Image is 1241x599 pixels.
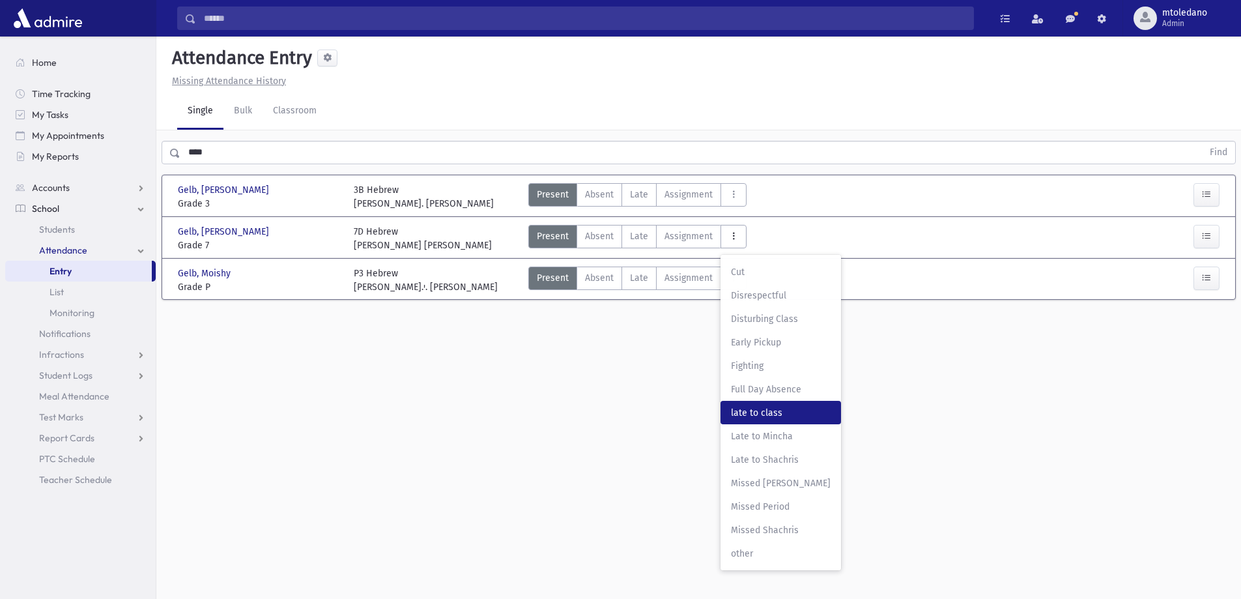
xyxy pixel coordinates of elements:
a: Time Tracking [5,83,156,104]
a: Attendance [5,240,156,261]
div: AttTypes [528,267,747,294]
span: Missed [PERSON_NAME] [731,476,831,490]
a: My Appointments [5,125,156,146]
span: Missed Period [731,500,831,514]
a: Teacher Schedule [5,469,156,490]
span: Grade P [178,280,341,294]
span: Monitoring [50,307,94,319]
span: Late [630,229,648,243]
h5: Attendance Entry [167,47,312,69]
span: Student Logs [39,370,93,381]
span: Admin [1162,18,1207,29]
span: Students [39,224,75,235]
input: Search [196,7,973,30]
span: Absent [585,229,614,243]
div: AttTypes [528,225,747,252]
span: Full Day Absence [731,383,831,396]
u: Missing Attendance History [172,76,286,87]
a: Report Cards [5,428,156,448]
span: Assignment [664,271,713,285]
span: Disrespectful [731,289,831,302]
div: AttTypes [528,183,747,211]
a: Single [177,93,223,130]
a: Notifications [5,323,156,344]
span: Gelb, [PERSON_NAME] [178,225,272,239]
span: Cut [731,265,831,279]
span: Late [630,188,648,201]
a: Monitoring [5,302,156,323]
span: Late to Mincha [731,430,831,443]
span: other [731,547,831,561]
a: My Reports [5,146,156,167]
span: Early Pickup [731,336,831,349]
span: Missed Shachris [731,523,831,537]
span: Present [537,271,569,285]
span: Teacher Schedule [39,474,112,486]
span: My Tasks [32,109,68,121]
span: PTC Schedule [39,453,95,465]
span: Entry [50,265,72,277]
a: Test Marks [5,407,156,428]
span: mtoledano [1162,8,1207,18]
a: Accounts [5,177,156,198]
span: Meal Attendance [39,390,109,402]
a: Missing Attendance History [167,76,286,87]
span: Home [32,57,57,68]
a: PTC Schedule [5,448,156,469]
img: AdmirePro [10,5,85,31]
a: Students [5,219,156,240]
div: 3B Hebrew [PERSON_NAME]. [PERSON_NAME] [354,183,494,211]
span: School [32,203,59,214]
span: Late to Shachris [731,453,831,467]
a: School [5,198,156,219]
button: Find [1202,141,1235,164]
a: Classroom [263,93,327,130]
span: Test Marks [39,411,83,423]
span: Late [630,271,648,285]
div: 7D Hebrew [PERSON_NAME] [PERSON_NAME] [354,225,492,252]
span: Report Cards [39,432,94,444]
a: My Tasks [5,104,156,125]
span: Attendance [39,244,87,256]
a: Entry [5,261,152,282]
a: Home [5,52,156,73]
span: Present [537,229,569,243]
a: Bulk [223,93,263,130]
span: My Reports [32,151,79,162]
span: Accounts [32,182,70,194]
span: Present [537,188,569,201]
span: late to class [731,406,831,420]
a: Student Logs [5,365,156,386]
span: Absent [585,271,614,285]
span: Time Tracking [32,88,91,100]
span: Gelb, Moishy [178,267,233,280]
span: Infractions [39,349,84,360]
a: Meal Attendance [5,386,156,407]
span: Assignment [664,188,713,201]
div: P3 Hebrew [PERSON_NAME].י. [PERSON_NAME] [354,267,498,294]
span: My Appointments [32,130,104,141]
span: Gelb, [PERSON_NAME] [178,183,272,197]
a: Infractions [5,344,156,365]
span: Notifications [39,328,91,340]
span: Disturbing Class [731,312,831,326]
span: Absent [585,188,614,201]
span: Assignment [664,229,713,243]
a: List [5,282,156,302]
span: List [50,286,64,298]
span: Grade 7 [178,239,341,252]
span: Grade 3 [178,197,341,211]
span: Fighting [731,359,831,373]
